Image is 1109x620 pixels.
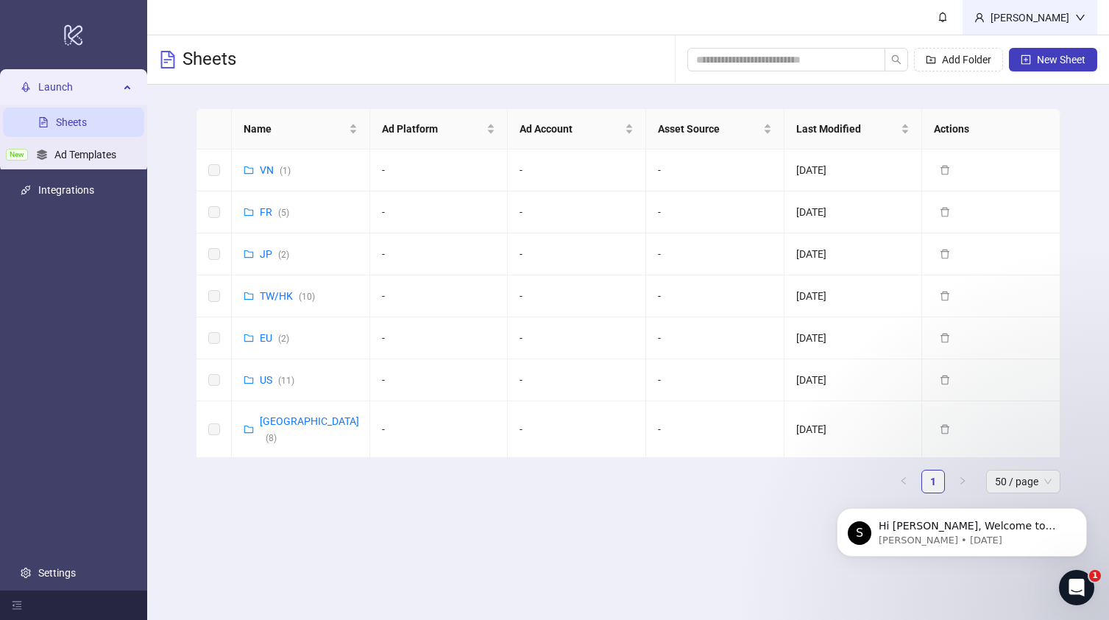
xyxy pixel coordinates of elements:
td: - [508,317,646,359]
td: - [646,275,784,317]
span: search [891,54,901,65]
span: folder [244,207,254,217]
a: FR(5) [260,206,289,218]
td: - [508,359,646,401]
a: VN(1) [260,164,291,176]
span: Name [244,121,346,137]
th: Last Modified [784,109,923,149]
td: - [646,401,784,458]
th: Actions [922,109,1060,149]
span: Ad Platform [382,121,484,137]
a: Integrations [38,184,94,196]
span: delete [940,249,950,259]
td: - [508,401,646,458]
a: Settings [38,567,76,579]
td: - [508,275,646,317]
th: Ad Platform [370,109,509,149]
span: delete [940,207,950,217]
a: JP(2) [260,248,289,260]
span: delete [940,291,950,301]
button: left [892,470,915,493]
span: Asset Source [658,121,760,137]
span: left [899,476,908,485]
th: Asset Source [646,109,784,149]
td: - [646,149,784,191]
span: ( 5 ) [278,208,289,218]
a: Sheets [56,116,87,128]
th: Name [232,109,370,149]
span: rocket [21,82,31,92]
span: Launch [38,72,119,102]
iframe: Intercom notifications message [815,477,1109,580]
span: down [1075,13,1085,23]
span: Last Modified [796,121,899,137]
span: ( 1 ) [280,166,291,176]
button: Add Folder [914,48,1003,71]
span: 1 [1089,570,1101,582]
iframe: Intercom live chat [1059,570,1094,605]
td: [DATE] [784,275,923,317]
td: - [646,359,784,401]
span: delete [940,333,950,343]
span: ( 8 ) [266,433,277,443]
td: [DATE] [784,233,923,275]
td: [DATE] [784,317,923,359]
td: - [646,317,784,359]
td: [DATE] [784,191,923,233]
td: [DATE] [784,149,923,191]
p: Message from Simon, sent 6d ago [64,57,254,70]
div: Page Size [986,470,1060,493]
span: 50 / page [995,471,1052,493]
span: delete [940,165,950,175]
span: folder [244,375,254,385]
span: Ad Account [520,121,622,137]
a: EU(2) [260,332,289,344]
span: folder [244,249,254,259]
a: US(11) [260,374,294,386]
li: 1 [921,470,945,493]
span: Add Folder [942,54,991,66]
td: - [370,359,509,401]
a: Ad Templates [54,149,116,161]
span: menu-fold [12,600,22,610]
span: right [958,476,967,485]
td: - [370,401,509,458]
a: TW/HK(10) [260,290,315,302]
span: delete [940,375,950,385]
td: [DATE] [784,359,923,401]
span: folder [244,333,254,343]
td: - [370,317,509,359]
a: [GEOGRAPHIC_DATA](8) [260,415,359,443]
td: - [646,233,784,275]
td: - [646,191,784,233]
th: Ad Account [508,109,646,149]
span: ( 2 ) [278,250,289,260]
li: Next Page [951,470,974,493]
span: folder [244,165,254,175]
td: - [370,233,509,275]
span: ( 11 ) [278,376,294,386]
span: ( 10 ) [299,292,315,302]
span: file-text [159,51,177,68]
td: - [508,191,646,233]
td: - [370,149,509,191]
td: [DATE] [784,401,923,458]
span: bell [938,12,948,22]
span: user [974,13,985,23]
span: delete [940,424,950,434]
span: folder [244,291,254,301]
li: Previous Page [892,470,915,493]
td: - [370,275,509,317]
td: - [508,233,646,275]
td: - [508,149,646,191]
h3: Sheets [183,48,236,71]
button: right [951,470,974,493]
span: folder-add [926,54,936,65]
span: folder [244,424,254,434]
span: ( 2 ) [278,334,289,344]
div: [PERSON_NAME] [985,10,1075,26]
span: Hi [PERSON_NAME], Welcome to [DOMAIN_NAME]! 🎉 You’re all set to start launching ads effortlessly.... [64,43,252,348]
td: - [370,191,509,233]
